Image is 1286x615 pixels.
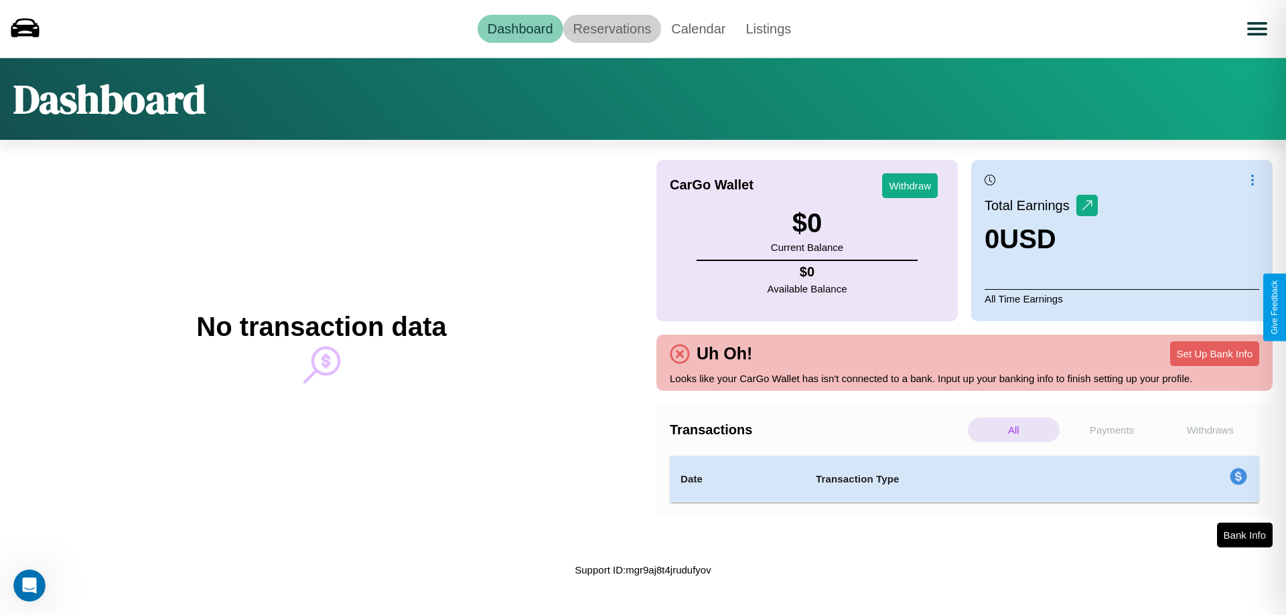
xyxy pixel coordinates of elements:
h4: Uh Oh! [690,344,759,363]
p: All Time Earnings [985,289,1259,308]
div: Give Feedback [1270,280,1279,335]
button: Set Up Bank Info [1170,341,1259,366]
h4: Transactions [670,422,964,438]
p: Payments [1066,418,1158,442]
h4: Transaction Type [816,471,1120,487]
a: Reservations [563,15,662,43]
h3: 0 USD [985,224,1098,254]
a: Listings [735,15,801,43]
p: Withdraws [1164,418,1256,442]
button: Withdraw [882,173,938,198]
h3: $ 0 [771,208,843,238]
button: Open menu [1238,10,1276,48]
a: Calendar [661,15,735,43]
p: All [968,418,1060,442]
p: Current Balance [771,238,843,256]
h4: CarGo Wallet [670,177,754,193]
h1: Dashboard [13,72,206,126]
p: Available Balance [768,280,847,298]
p: Support ID: mgr9aj8t4jrudufyov [575,561,711,579]
p: Total Earnings [985,193,1076,217]
h4: Date [681,471,794,487]
a: Dashboard [478,15,563,43]
h4: $ 0 [768,264,847,280]
h2: No transaction data [196,312,446,342]
p: Looks like your CarGo Wallet has isn't connected to a bank. Input up your banking info to finish ... [670,369,1259,387]
button: Bank Info [1217,523,1273,547]
table: simple table [670,456,1259,503]
iframe: Intercom live chat [13,569,46,602]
